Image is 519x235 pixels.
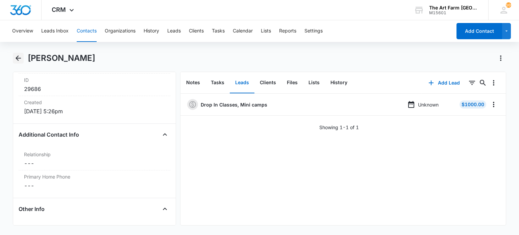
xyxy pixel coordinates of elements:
div: account name [429,5,478,10]
div: notifications count [506,2,511,8]
button: Reports [279,20,296,42]
button: Clients [189,20,204,42]
button: Contacts [77,20,97,42]
h4: Additional Contact Info [19,131,79,139]
button: Actions [495,53,506,64]
span: CRM [52,6,66,13]
button: Lists [261,20,271,42]
button: Filters [467,77,477,88]
button: Leads [230,72,254,93]
button: Leads [167,20,181,42]
dd: [DATE] 5:26pm [24,107,165,115]
div: Created[DATE] 5:26pm [19,96,170,118]
p: Showing 1-1 of 1 [319,124,359,131]
button: Tasks [205,72,230,93]
button: Settings [304,20,323,42]
h1: [PERSON_NAME] [28,53,95,63]
button: Files [281,72,303,93]
button: Tasks [212,20,225,42]
button: Overview [12,20,33,42]
span: 105 [506,2,511,8]
button: Back [13,53,23,64]
div: $1000.00 [460,100,486,109]
dd: 29686 [24,85,165,93]
dt: Created [24,99,165,106]
button: Overflow Menu [488,77,499,88]
dd: --- [24,159,165,167]
button: Leads Inbox [41,20,69,42]
h4: Other Info [19,205,45,213]
button: Add Lead [422,75,467,91]
button: Notes [181,72,205,93]
button: Lists [303,72,325,93]
p: Unknown [418,101,439,108]
button: History [325,72,353,93]
button: Close [159,204,170,214]
button: Calendar [233,20,253,42]
button: Clients [254,72,281,93]
button: Overflow Menu [488,99,499,110]
dt: ID [24,76,165,84]
button: Organizations [105,20,135,42]
button: Search... [477,77,488,88]
div: ID29686 [19,74,170,96]
label: Relationship [24,151,165,158]
button: Add Contact [456,23,502,39]
button: Close [159,129,170,140]
dd: --- [24,182,165,190]
div: Primary Home Phone--- [19,170,170,192]
button: History [144,20,159,42]
label: Primary Home Phone [24,173,165,180]
div: account id [429,10,478,15]
a: Drop In Classes, Mini camps [201,101,267,108]
div: Relationship--- [19,148,170,170]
